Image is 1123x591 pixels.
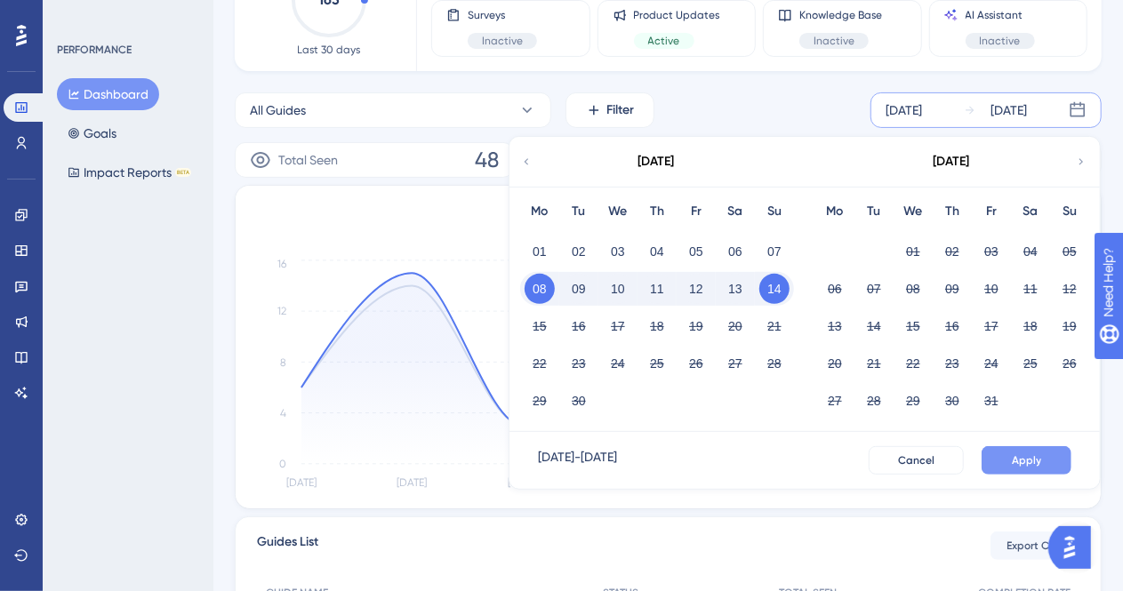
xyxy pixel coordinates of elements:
[976,274,1007,304] button: 10
[57,117,127,149] button: Goals
[603,311,633,341] button: 17
[677,201,716,222] div: Fr
[508,477,538,490] tspan: [DATE]
[720,274,750,304] button: 13
[277,259,286,271] tspan: 16
[559,201,598,222] div: Tu
[397,477,427,490] tspan: [DATE]
[820,348,850,379] button: 20
[972,201,1011,222] div: Fr
[755,201,794,222] div: Su
[1015,348,1046,379] button: 25
[638,201,677,222] div: Th
[1048,521,1102,574] iframe: UserGuiding AI Assistant Launcher
[799,8,882,22] span: Knowledge Base
[279,458,286,470] tspan: 0
[564,348,594,379] button: 23
[634,8,720,22] span: Product Updates
[820,274,850,304] button: 06
[982,446,1071,475] button: Apply
[898,274,928,304] button: 08
[525,386,555,416] button: 29
[1055,236,1085,267] button: 05
[642,274,672,304] button: 11
[1012,453,1041,467] span: Apply
[859,311,889,341] button: 14
[898,236,928,267] button: 01
[603,348,633,379] button: 24
[525,311,555,341] button: 15
[937,311,967,341] button: 16
[937,386,967,416] button: 30
[1050,201,1089,222] div: Su
[603,274,633,304] button: 10
[859,348,889,379] button: 21
[298,43,361,57] span: Last 30 days
[598,201,638,222] div: We
[564,386,594,416] button: 30
[976,311,1007,341] button: 17
[681,236,711,267] button: 05
[898,386,928,416] button: 29
[235,92,551,128] button: All Guides
[820,386,850,416] button: 27
[468,8,537,22] span: Surveys
[716,201,755,222] div: Sa
[175,168,191,177] div: BETA
[681,348,711,379] button: 26
[57,43,132,57] div: PERFORMANCE
[475,146,499,174] span: 48
[1015,274,1046,304] button: 11
[720,236,750,267] button: 06
[759,274,790,304] button: 14
[720,311,750,341] button: 20
[898,348,928,379] button: 22
[286,477,317,490] tspan: [DATE]
[976,348,1007,379] button: 24
[854,201,894,222] div: Tu
[815,201,854,222] div: Mo
[278,149,338,171] span: Total Seen
[1015,311,1046,341] button: 18
[525,348,555,379] button: 22
[564,236,594,267] button: 02
[991,100,1027,121] div: [DATE]
[257,531,318,561] span: Guides List
[937,274,967,304] button: 09
[869,446,964,475] button: Cancel
[820,311,850,341] button: 13
[894,201,933,222] div: We
[1055,274,1085,304] button: 12
[642,348,672,379] button: 25
[976,386,1007,416] button: 31
[898,453,934,467] span: Cancel
[607,100,635,121] span: Filter
[759,311,790,341] button: 21
[525,236,555,267] button: 01
[681,274,711,304] button: 12
[898,311,928,341] button: 15
[280,407,286,419] tspan: 4
[520,201,559,222] div: Mo
[525,274,555,304] button: 08
[966,8,1035,22] span: AI Assistant
[859,274,889,304] button: 07
[934,151,970,172] div: [DATE]
[57,78,159,110] button: Dashboard
[57,156,202,188] button: Impact ReportsBETA
[42,4,111,26] span: Need Help?
[859,386,889,416] button: 28
[759,348,790,379] button: 28
[980,34,1021,48] span: Inactive
[603,236,633,267] button: 03
[642,236,672,267] button: 04
[564,274,594,304] button: 09
[1055,311,1085,341] button: 19
[482,34,523,48] span: Inactive
[814,34,854,48] span: Inactive
[638,151,675,172] div: [DATE]
[933,201,972,222] div: Th
[759,236,790,267] button: 07
[720,348,750,379] button: 27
